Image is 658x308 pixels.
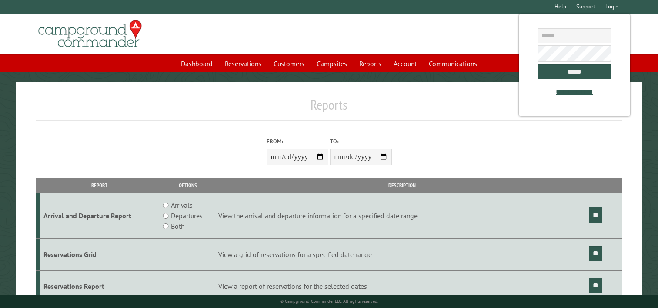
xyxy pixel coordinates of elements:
label: To: [330,137,392,146]
td: Reservations Grid [40,239,159,271]
th: Options [159,178,217,193]
a: Communications [424,55,482,72]
a: Customers [268,55,310,72]
img: Campground Commander [36,17,144,51]
td: Reservations Report [40,271,159,302]
td: View the arrival and departure information for a specified date range [217,193,588,239]
td: View a grid of reservations for a specified date range [217,239,588,271]
td: View a report of reservations for the selected dates [217,271,588,302]
a: Campsites [311,55,352,72]
label: From: [267,137,328,146]
label: Both [171,221,184,231]
a: Reservations [220,55,267,72]
small: © Campground Commander LLC. All rights reserved. [280,298,378,304]
th: Report [40,178,159,193]
td: Arrival and Departure Report [40,193,159,239]
label: Departures [171,210,203,221]
h1: Reports [36,96,622,120]
th: Description [217,178,588,193]
a: Account [388,55,422,72]
a: Dashboard [176,55,218,72]
a: Reports [354,55,387,72]
label: Arrivals [171,200,193,210]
